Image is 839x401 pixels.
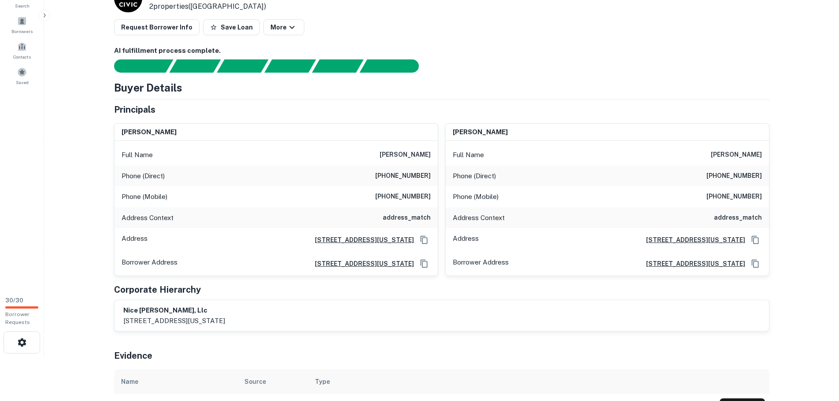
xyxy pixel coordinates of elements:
[453,150,484,160] p: Full Name
[114,349,152,362] h5: Evidence
[749,257,762,270] button: Copy Address
[123,305,225,316] h6: nice [PERSON_NAME], llc
[360,59,429,73] div: AI fulfillment process complete.
[5,297,23,304] span: 30 / 30
[123,316,225,326] p: [STREET_ADDRESS][US_STATE]
[453,191,499,202] p: Phone (Mobile)
[714,213,762,223] h6: address_match
[114,103,155,116] h5: Principals
[418,233,431,246] button: Copy Address
[453,257,509,270] p: Borrower Address
[114,46,769,56] h6: AI fulfillment process complete.
[114,283,201,296] h5: Corporate Hierarchy
[122,171,165,181] p: Phone (Direct)
[308,235,414,245] a: [STREET_ADDRESS][US_STATE]
[308,259,414,269] a: [STREET_ADDRESS][US_STATE]
[121,376,138,387] div: Name
[418,257,431,270] button: Copy Address
[795,331,839,373] iframe: Chat Widget
[15,2,30,9] span: Search
[263,19,304,35] button: More
[122,213,174,223] p: Address Context
[383,213,431,223] h6: address_match
[149,1,266,12] p: 2 properties ([GEOGRAPHIC_DATA])
[453,213,505,223] p: Address Context
[706,171,762,181] h6: [PHONE_NUMBER]
[3,64,41,88] a: Saved
[122,191,167,202] p: Phone (Mobile)
[711,150,762,160] h6: [PERSON_NAME]
[237,369,308,394] th: Source
[380,150,431,160] h6: [PERSON_NAME]
[16,79,29,86] span: Saved
[453,171,496,181] p: Phone (Direct)
[103,59,170,73] div: Sending borrower request to AI...
[3,13,41,37] a: Borrowers
[11,28,33,35] span: Borrowers
[217,59,268,73] div: Documents found, AI parsing details...
[244,376,266,387] div: Source
[375,191,431,202] h6: [PHONE_NUMBER]
[312,59,363,73] div: Principals found, still searching for contact information. This may take time...
[375,171,431,181] h6: [PHONE_NUMBER]
[453,127,508,137] h6: [PERSON_NAME]
[122,150,153,160] p: Full Name
[122,257,177,270] p: Borrower Address
[315,376,330,387] div: Type
[114,19,200,35] button: Request Borrower Info
[749,233,762,246] button: Copy Address
[114,369,237,394] th: Name
[5,311,30,325] span: Borrower Requests
[169,59,221,73] div: Your request is received and processing...
[264,59,316,73] div: Principals found, AI now looking for contact information...
[453,233,479,246] p: Address
[706,191,762,202] h6: [PHONE_NUMBER]
[308,369,715,394] th: Type
[639,235,745,245] a: [STREET_ADDRESS][US_STATE]
[122,233,148,246] p: Address
[13,53,31,60] span: Contacts
[122,127,177,137] h6: [PERSON_NAME]
[639,259,745,269] a: [STREET_ADDRESS][US_STATE]
[114,80,182,96] h4: Buyer Details
[203,19,260,35] button: Save Loan
[3,38,41,62] a: Contacts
